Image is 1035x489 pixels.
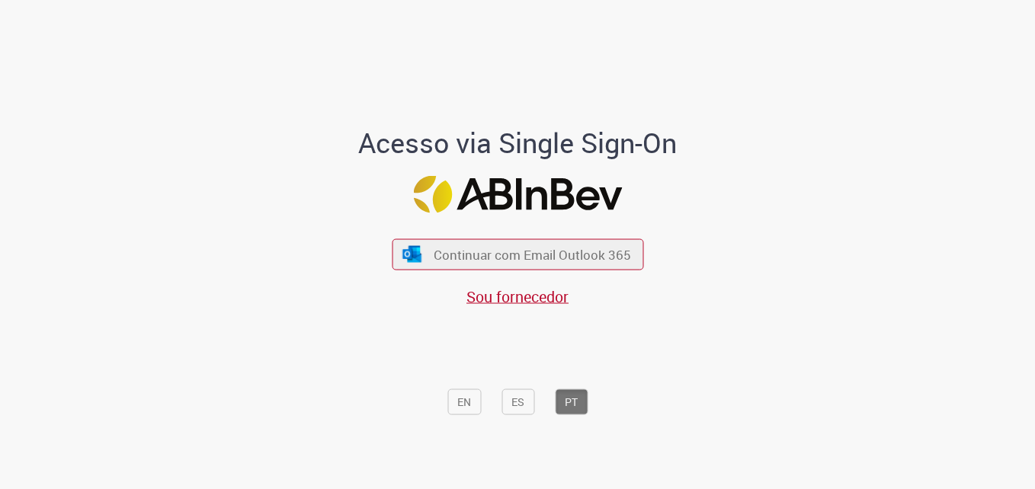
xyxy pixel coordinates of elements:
h1: Acesso via Single Sign-On [306,127,729,158]
a: Sou fornecedor [466,286,569,307]
img: Logo ABInBev [413,176,622,213]
img: ícone Azure/Microsoft 360 [402,246,423,262]
button: ES [501,389,534,415]
span: Continuar com Email Outlook 365 [434,246,631,264]
button: ícone Azure/Microsoft 360 Continuar com Email Outlook 365 [392,238,643,270]
button: PT [555,389,588,415]
button: EN [447,389,481,415]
